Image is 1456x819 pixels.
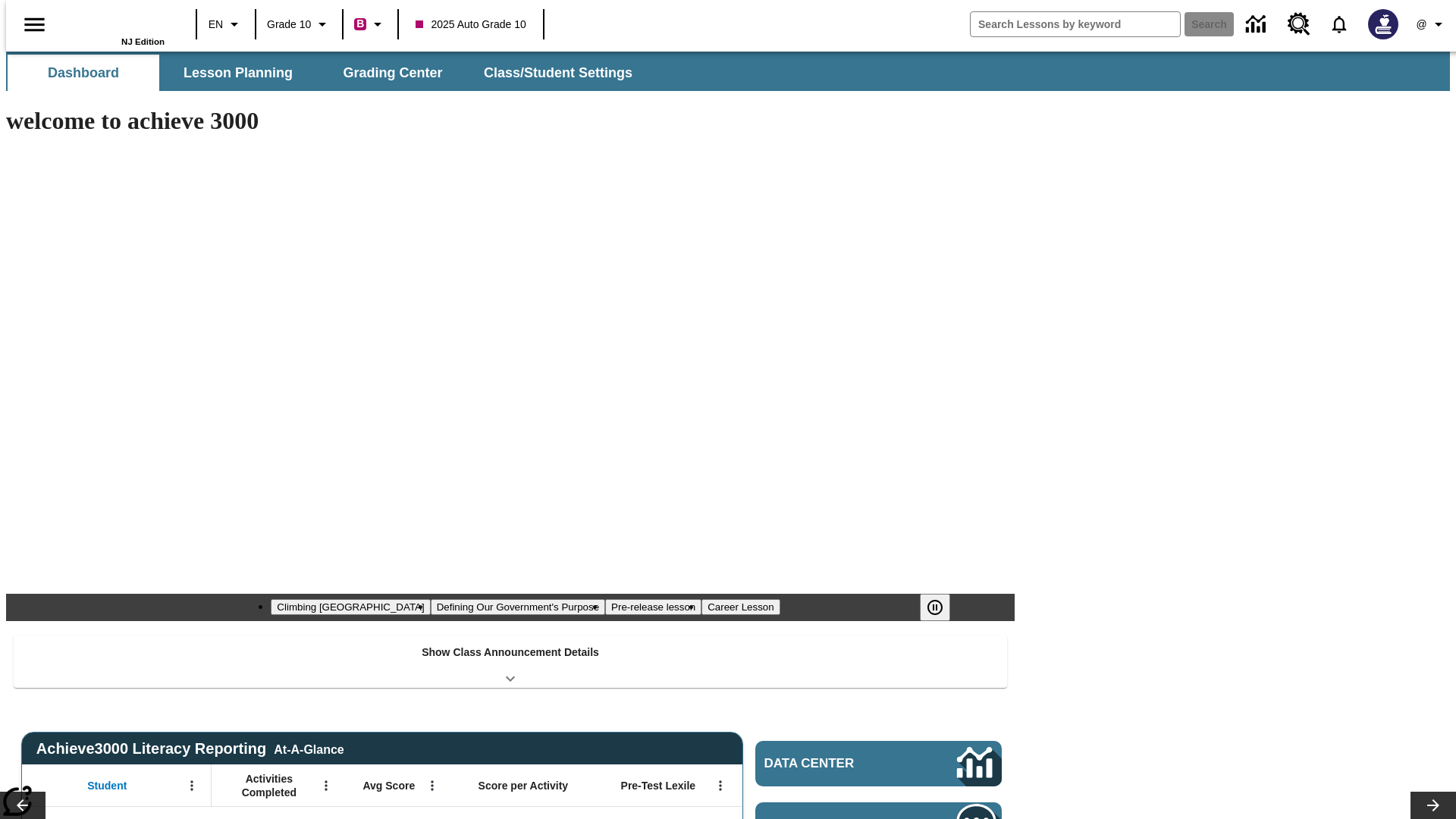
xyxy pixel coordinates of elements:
[764,756,906,771] span: Data Center
[36,740,344,758] span: Achieve3000 Literacy Reporting
[219,772,319,799] span: Activities Completed
[6,55,646,91] div: SubNavbar
[421,774,444,797] button: Open Menu
[6,107,1015,135] h1: welcome to achieve 3000
[356,14,364,33] span: B
[416,17,526,33] span: 2025 Auto Grade 10
[1407,11,1456,38] button: Profile/Settings
[362,779,415,792] span: Avg Score
[180,774,203,797] button: Open Menu
[66,7,165,37] a: Home
[605,599,701,615] button: Slide 3 Pre-release lesson
[261,11,337,38] button: Grade: Grade 10, Select a grade
[472,55,645,91] button: Class/Student Settings
[317,55,469,91] button: Grading Center
[621,779,696,792] span: Pre-Test Lexile
[66,5,165,46] div: Home
[348,11,393,38] button: Boost Class color is violet red. Change class color
[755,741,1002,786] a: Data Center
[315,774,337,797] button: Open Menu
[8,55,159,91] button: Dashboard
[274,740,344,757] div: At-A-Glance
[1416,17,1426,33] span: @
[209,17,223,33] span: EN
[709,774,732,797] button: Open Menu
[121,37,165,46] span: NJ Edition
[1410,792,1456,819] button: Lesson carousel, Next
[1368,9,1398,39] img: Avatar
[920,594,950,621] button: Pause
[479,779,569,792] span: Score per Activity
[1279,4,1319,45] a: Resource Center, Will open in new tab
[87,779,127,792] span: Student
[971,12,1180,36] input: search field
[6,52,1450,91] div: SubNavbar
[14,635,1007,688] div: Show Class Announcement Details
[1319,5,1359,44] a: Notifications
[1237,4,1279,45] a: Data Center
[267,17,311,33] span: Grade 10
[202,11,250,38] button: Language: EN, Select a language
[271,599,430,615] button: Slide 1 Climbing Mount Tai
[12,2,57,47] button: Open side menu
[422,645,599,661] p: Show Class Announcement Details
[1359,5,1407,44] button: Select a new avatar
[162,55,314,91] button: Lesson Planning
[920,594,965,621] div: Pause
[431,599,605,615] button: Slide 2 Defining Our Government's Purpose
[701,599,780,615] button: Slide 4 Career Lesson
